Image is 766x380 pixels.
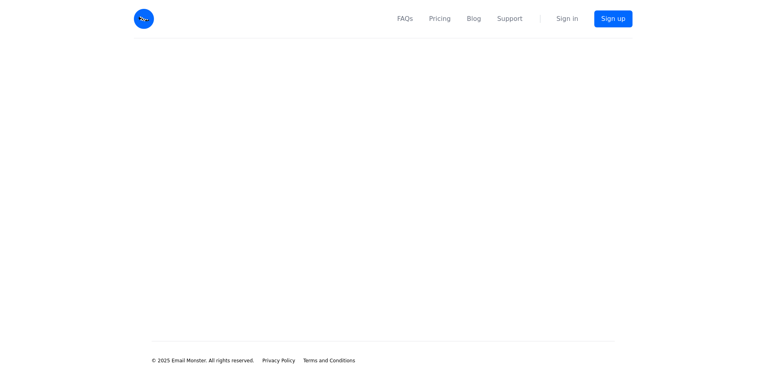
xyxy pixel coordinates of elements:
[134,9,154,29] img: Email Monster
[152,357,255,364] li: © 2025 Email Monster. All rights reserved.
[497,14,522,24] a: Support
[303,357,355,364] a: Terms and Conditions
[557,14,579,24] a: Sign in
[429,14,451,24] a: Pricing
[594,10,632,27] a: Sign up
[262,357,295,364] a: Privacy Policy
[467,14,481,24] a: Blog
[397,14,413,24] a: FAQs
